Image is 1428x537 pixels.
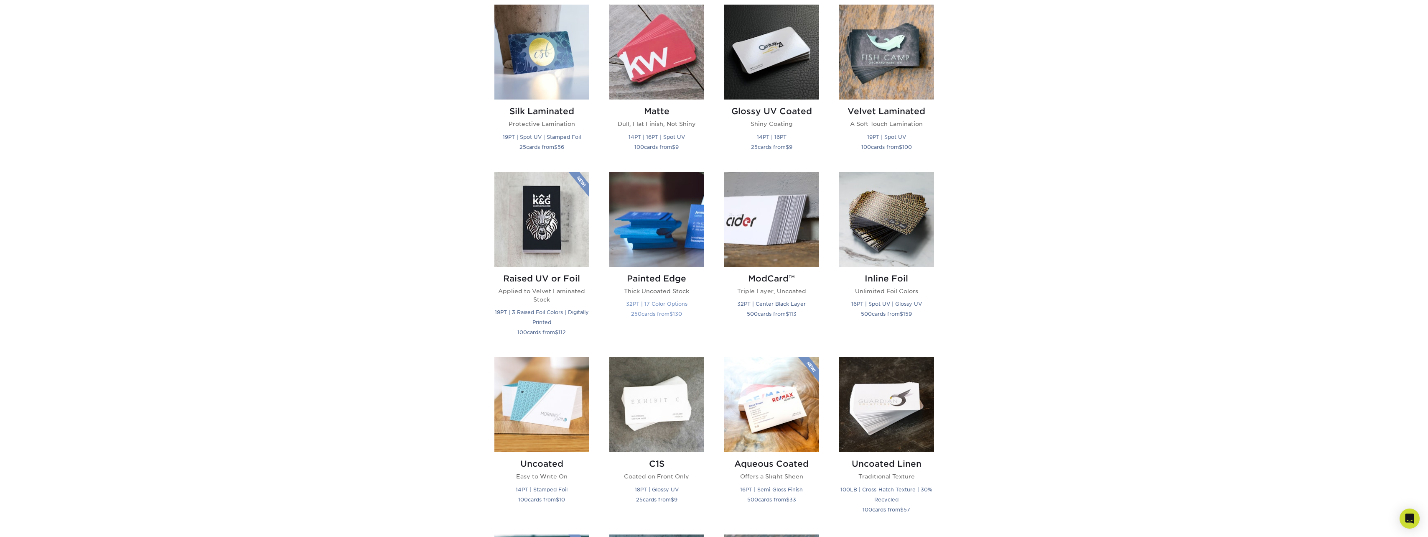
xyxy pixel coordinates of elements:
[518,496,528,503] span: 100
[724,172,819,348] a: ModCard™ Business Cards ModCard™ Triple Layer, Uncoated 32PT | Center Black Layer 500cards from$113
[902,144,912,150] span: 100
[559,496,565,503] span: 10
[786,311,789,317] span: $
[786,144,789,150] span: $
[494,5,589,100] img: Silk Laminated Business Cards
[861,144,871,150] span: 100
[494,5,589,161] a: Silk Laminated Business Cards Silk Laminated Protective Lamination 19PT | Spot UV | Stamped Foil ...
[724,120,819,128] p: Shiny Coating
[900,506,904,513] span: $
[839,357,934,452] img: Uncoated Linen Business Cards
[851,301,922,307] small: 16PT | Spot UV | Glossy UV
[635,486,679,493] small: 18PT | Glossy UV
[1400,509,1420,529] div: Open Intercom Messenger
[609,5,704,161] a: Matte Business Cards Matte Dull, Flat Finish, Not Shiny 14PT | 16PT | Spot UV 100cards from$9
[609,357,704,452] img: C1S Business Cards
[669,311,673,317] span: $
[517,329,566,335] small: cards from
[558,329,566,335] span: 112
[673,311,682,317] span: 130
[751,144,758,150] span: 25
[724,287,819,295] p: Triple Layer, Uncoated
[900,311,903,317] span: $
[494,472,589,481] p: Easy to Write On
[494,106,589,116] h2: Silk Laminated
[609,106,704,116] h2: Matte
[609,5,704,100] img: Matte Business Cards
[494,287,589,304] p: Applied to Velvet Laminated Stock
[557,144,564,150] span: 56
[675,144,679,150] span: 9
[609,287,704,295] p: Thick Uncoated Stock
[747,311,797,317] small: cards from
[724,172,819,267] img: ModCard™ Business Cards
[789,496,796,503] span: 33
[631,311,641,317] span: 250
[556,496,559,503] span: $
[863,506,872,513] span: 100
[861,311,872,317] span: 500
[839,5,934,161] a: Velvet Laminated Business Cards Velvet Laminated A Soft Touch Lamination 19PT | Spot UV 100cards ...
[839,172,934,348] a: Inline Foil Business Cards Inline Foil Unlimited Foil Colors 16PT | Spot UV | Glossy UV 500cards ...
[554,144,557,150] span: $
[626,301,687,307] small: 32PT | 17 Color Options
[724,357,819,452] img: Aqueous Coated Business Cards
[724,5,819,100] img: Glossy UV Coated Business Cards
[724,357,819,524] a: Aqueous Coated Business Cards Aqueous Coated Offers a Slight Sheen 16PT | Semi-Gloss Finish 500ca...
[494,357,589,524] a: Uncoated Business Cards Uncoated Easy to Write On 14PT | Stamped Foil 100cards from$10
[518,496,565,503] small: cards from
[839,106,934,116] h2: Velvet Laminated
[786,496,789,503] span: $
[903,311,912,317] span: 159
[609,459,704,469] h2: C1S
[839,472,934,481] p: Traditional Texture
[519,144,564,150] small: cards from
[899,144,902,150] span: $
[724,472,819,481] p: Offers a Slight Sheen
[839,172,934,267] img: Inline Foil Business Cards
[747,496,758,503] span: 500
[636,496,677,503] small: cards from
[798,357,819,382] img: New Product
[494,172,589,267] img: Raised UV or Foil Business Cards
[861,144,912,150] small: cards from
[789,144,792,150] span: 9
[629,134,685,140] small: 14PT | 16PT | Spot UV
[839,274,934,284] h2: Inline Foil
[867,134,906,140] small: 19PT | Spot UV
[609,274,704,284] h2: Painted Edge
[609,172,704,348] a: Painted Edge Business Cards Painted Edge Thick Uncoated Stock 32PT | 17 Color Options 250cards fr...
[789,311,797,317] span: 113
[724,459,819,469] h2: Aqueous Coated
[516,486,568,493] small: 14PT | Stamped Foil
[555,329,558,335] span: $
[737,301,806,307] small: 32PT | Center Black Layer
[839,5,934,100] img: Velvet Laminated Business Cards
[724,5,819,161] a: Glossy UV Coated Business Cards Glossy UV Coated Shiny Coating 14PT | 16PT 25cards from$9
[517,329,527,335] span: 100
[634,144,679,150] small: cards from
[751,144,792,150] small: cards from
[747,311,758,317] span: 500
[840,486,932,503] small: 100LB | Cross-Hatch Texture | 30% Recycled
[609,172,704,267] img: Painted Edge Business Cards
[494,120,589,128] p: Protective Lamination
[861,311,912,317] small: cards from
[839,287,934,295] p: Unlimited Foil Colors
[839,120,934,128] p: A Soft Touch Lamination
[609,120,704,128] p: Dull, Flat Finish, Not Shiny
[636,496,643,503] span: 25
[863,506,910,513] small: cards from
[631,311,682,317] small: cards from
[494,172,589,348] a: Raised UV or Foil Business Cards Raised UV or Foil Applied to Velvet Laminated Stock 19PT | 3 Rai...
[839,459,934,469] h2: Uncoated Linen
[503,134,581,140] small: 19PT | Spot UV | Stamped Foil
[674,496,677,503] span: 9
[671,496,674,503] span: $
[904,506,910,513] span: 57
[740,486,803,493] small: 16PT | Semi-Gloss Finish
[609,357,704,524] a: C1S Business Cards C1S Coated on Front Only 18PT | Glossy UV 25cards from$9
[494,274,589,284] h2: Raised UV or Foil
[568,172,589,197] img: New Product
[609,472,704,481] p: Coated on Front Only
